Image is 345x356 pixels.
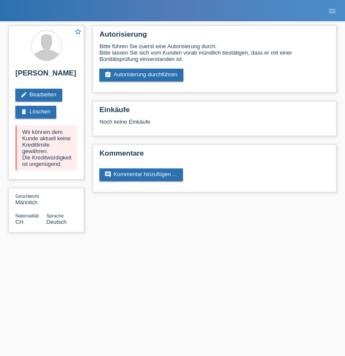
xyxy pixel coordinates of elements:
[328,7,336,15] i: menu
[15,69,77,82] h2: [PERSON_NAME]
[15,89,62,101] a: editBearbeiten
[74,28,82,37] a: star_border
[74,28,82,35] i: star_border
[15,194,39,199] span: Geschlecht
[15,106,56,119] a: deleteLöschen
[99,149,330,162] h2: Kommentare
[104,71,111,78] i: assignment_turned_in
[15,219,23,225] span: Schweiz
[20,91,27,98] i: edit
[46,213,64,218] span: Sprache
[20,108,27,115] i: delete
[46,219,67,225] span: Deutsch
[99,43,330,62] div: Bitte führen Sie zuerst eine Autorisierung durch. Bitte lassen Sie sich vom Kunden vorab mündlich...
[15,125,77,171] div: Wir können dem Kunde aktuell keine Kreditlimite gewähren. Die Kreditwürdigkeit ist ungenügend.
[99,69,183,81] a: assignment_turned_inAutorisierung durchführen
[104,171,111,178] i: comment
[99,168,183,181] a: commentKommentar hinzufügen ...
[324,8,341,13] a: menu
[15,193,46,205] div: Männlich
[99,30,330,43] h2: Autorisierung
[15,213,39,218] span: Nationalität
[99,106,330,119] h2: Einkäufe
[99,119,330,131] div: Noch keine Einkäufe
